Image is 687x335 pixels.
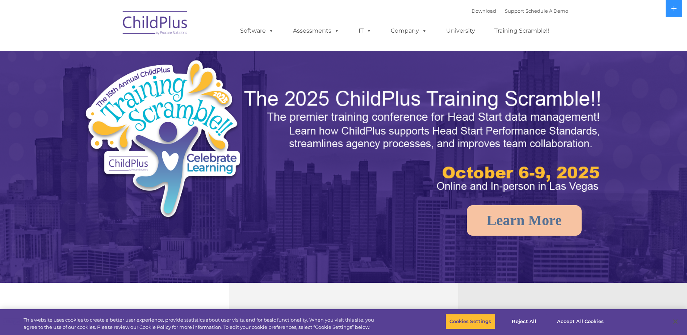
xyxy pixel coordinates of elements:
a: Company [384,24,434,38]
button: Close [667,314,683,330]
button: Reject All [502,314,547,329]
a: Support [505,8,524,14]
a: Schedule A Demo [525,8,568,14]
span: Last name [101,48,123,53]
a: Training Scramble!! [487,24,556,38]
a: IT [351,24,379,38]
a: Download [472,8,496,14]
a: Assessments [286,24,347,38]
font: | [472,8,568,14]
div: This website uses cookies to create a better user experience, provide statistics about user visit... [24,317,378,331]
a: Learn More [467,205,582,236]
a: Software [233,24,281,38]
button: Cookies Settings [445,314,495,329]
button: Accept All Cookies [553,314,608,329]
span: Phone number [101,78,131,83]
a: University [439,24,482,38]
img: ChildPlus by Procare Solutions [119,6,192,42]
